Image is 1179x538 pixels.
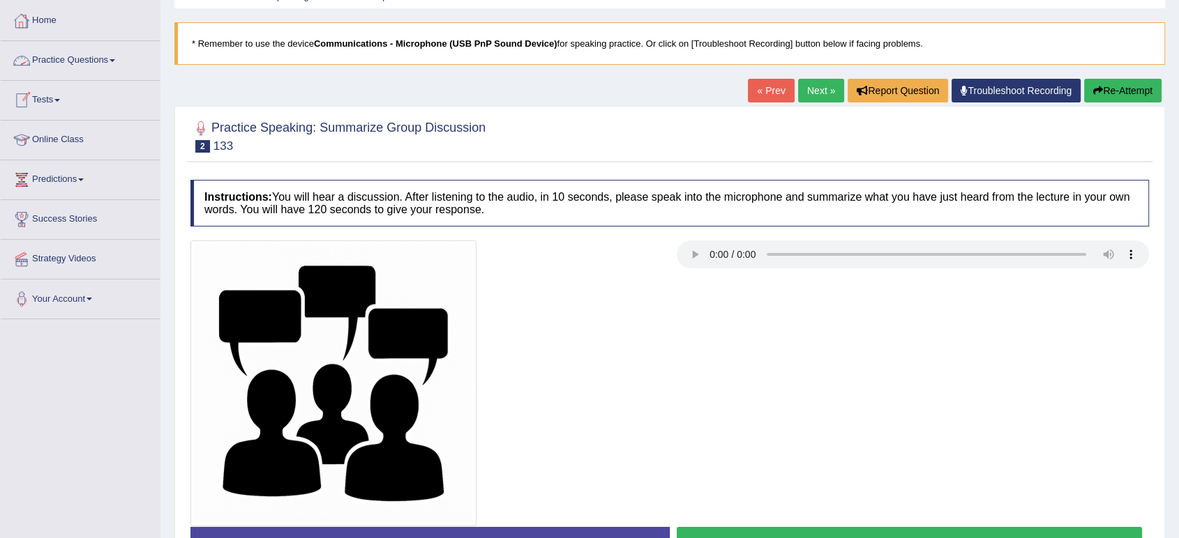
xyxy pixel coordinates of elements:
[1,200,160,235] a: Success Stories
[1,160,160,195] a: Predictions
[1,121,160,155] a: Online Class
[204,191,272,203] b: Instructions:
[1,41,160,76] a: Practice Questions
[213,139,233,153] small: 133
[174,22,1165,65] blockquote: * Remember to use the device for speaking practice. Or click on [Troubleshoot Recording] button b...
[314,38,557,49] b: Communications - Microphone (USB PnP Sound Device)
[848,79,948,102] button: Report Question
[1,81,160,116] a: Tests
[1,279,160,314] a: Your Account
[1,240,160,275] a: Strategy Videos
[190,180,1149,226] h4: You will hear a discussion. After listening to the audio, in 10 seconds, please speak into the mi...
[798,79,844,102] a: Next »
[195,140,210,153] span: 2
[1084,79,1162,102] button: Re-Attempt
[190,118,486,153] h2: Practice Speaking: Summarize Group Discussion
[748,79,794,102] a: « Prev
[952,79,1081,102] a: Troubleshoot Recording
[1,1,160,36] a: Home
